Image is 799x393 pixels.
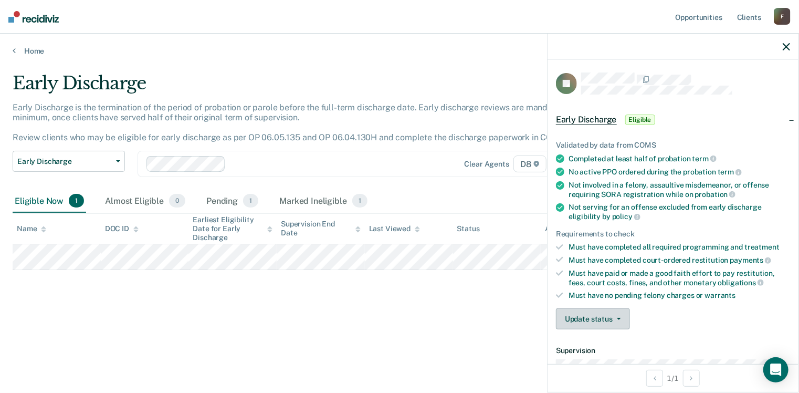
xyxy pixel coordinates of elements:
div: No active PPO ordered during the probation [569,167,790,177]
div: Completed at least half of probation [569,154,790,163]
span: 1 [352,194,367,208]
span: term [718,168,742,176]
button: Previous Opportunity [646,370,663,387]
span: treatment [744,243,780,251]
span: term [692,154,717,163]
button: Update status [556,308,630,329]
div: Status [457,224,480,233]
div: Earliest Eligibility Date for Early Discharge [193,215,272,242]
span: Early Discharge [556,115,617,125]
div: 1 / 1 [548,364,798,392]
span: warrants [705,291,736,299]
div: Not involved in a felony, assaultive misdemeanor, or offense requiring SORA registration while on [569,181,790,199]
div: Validated by data from COMS [556,141,790,150]
div: Must have paid or made a good faith effort to pay restitution, fees, court costs, fines, and othe... [569,269,790,287]
img: Recidiviz [8,11,59,23]
button: Next Opportunity [683,370,700,387]
div: Name [17,224,46,233]
span: payments [730,256,772,264]
div: Marked Ineligible [277,190,370,213]
div: Supervision End Date [281,220,361,237]
div: Open Intercom Messenger [763,357,789,382]
span: probation [695,190,736,199]
div: Early Discharge [13,73,612,102]
div: F [774,8,791,25]
div: Clear agents [465,160,509,169]
div: Eligible Now [13,190,86,213]
div: Pending [204,190,260,213]
div: Not serving for an offense excluded from early discharge eligibility by [569,203,790,221]
div: Almost Eligible [103,190,187,213]
div: Assigned to [545,224,594,233]
span: 1 [69,194,84,208]
span: Early Discharge [17,157,112,166]
div: DOC ID [105,224,139,233]
dt: Supervision [556,346,790,355]
span: D8 [513,156,546,172]
div: Must have no pending felony charges or [569,291,790,300]
div: Must have completed court-ordered restitution [569,255,790,265]
span: 0 [169,194,185,208]
div: Requirements to check [556,230,790,239]
span: Eligible [625,115,655,125]
span: policy [612,212,640,221]
span: 1 [243,194,258,208]
div: Last Viewed [369,224,420,233]
a: Home [13,46,786,56]
span: obligations [718,278,764,287]
p: Early Discharge is the termination of the period of probation or parole before the full-term disc... [13,102,577,143]
div: Must have completed all required programming and [569,243,790,252]
div: Early DischargeEligible [548,103,798,137]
